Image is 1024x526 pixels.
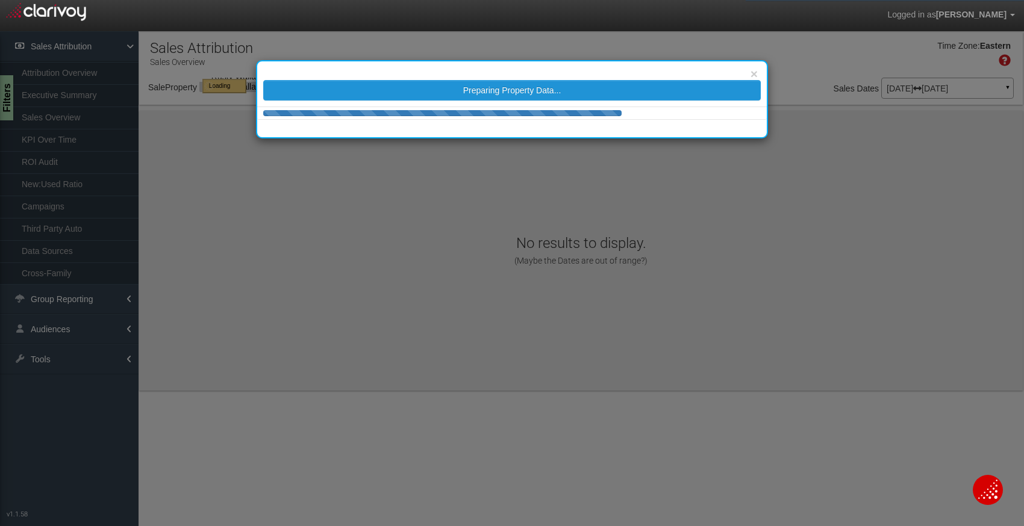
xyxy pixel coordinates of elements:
button: Preparing Property Data... [263,80,761,101]
button: × [751,67,758,80]
span: Logged in as [887,10,935,19]
span: Preparing Property Data... [463,85,561,95]
a: Logged in as[PERSON_NAME] [878,1,1024,29]
span: [PERSON_NAME] [936,10,1007,19]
